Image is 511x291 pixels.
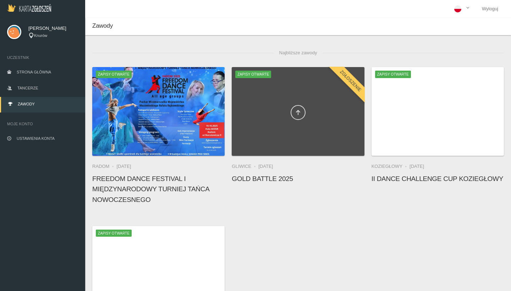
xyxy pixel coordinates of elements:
[7,4,51,12] img: Logo
[17,136,55,141] span: Ustawienia konta
[28,25,78,32] span: [PERSON_NAME]
[232,163,258,170] li: Gliwice
[232,174,364,184] h4: Gold Battle 2025
[274,46,323,60] span: Najbliższe zawody
[7,25,21,39] img: svg
[372,67,504,156] a: II Dance Challenge Cup KOZIEGŁOWYZapisy otwarte
[116,163,131,170] li: [DATE]
[92,163,116,170] li: Radom
[92,67,225,156] img: FREEDOM DANCE FESTIVAL I Międzynarodowy Turniej Tańca Nowoczesnego
[232,67,364,156] a: Gold Battle 2025Zapisy otwarteZgłoszenie
[372,67,504,156] img: II Dance Challenge Cup KOZIEGŁOWY
[96,230,132,237] span: Zapisy otwarte
[17,70,51,74] span: Strona główna
[375,71,411,78] span: Zapisy otwarte
[7,120,78,127] span: Moje konto
[96,71,132,78] span: Zapisy otwarte
[372,174,504,184] h4: II Dance Challenge Cup KOZIEGŁOWY
[7,54,78,61] span: Uczestnik
[28,33,78,39] div: Knurów
[17,86,38,90] span: Tancerze
[328,59,373,104] div: Zgłoszenie
[92,174,225,205] h4: FREEDOM DANCE FESTIVAL I Międzynarodowy Turniej Tańca Nowoczesnego
[258,163,273,170] li: [DATE]
[235,71,271,78] span: Zapisy otwarte
[92,22,113,29] span: Zawody
[18,102,35,106] span: Zawody
[92,67,225,156] a: FREEDOM DANCE FESTIVAL I Międzynarodowy Turniej Tańca NowoczesnegoZapisy otwarte
[372,163,410,170] li: Koziegłowy
[410,163,424,170] li: [DATE]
